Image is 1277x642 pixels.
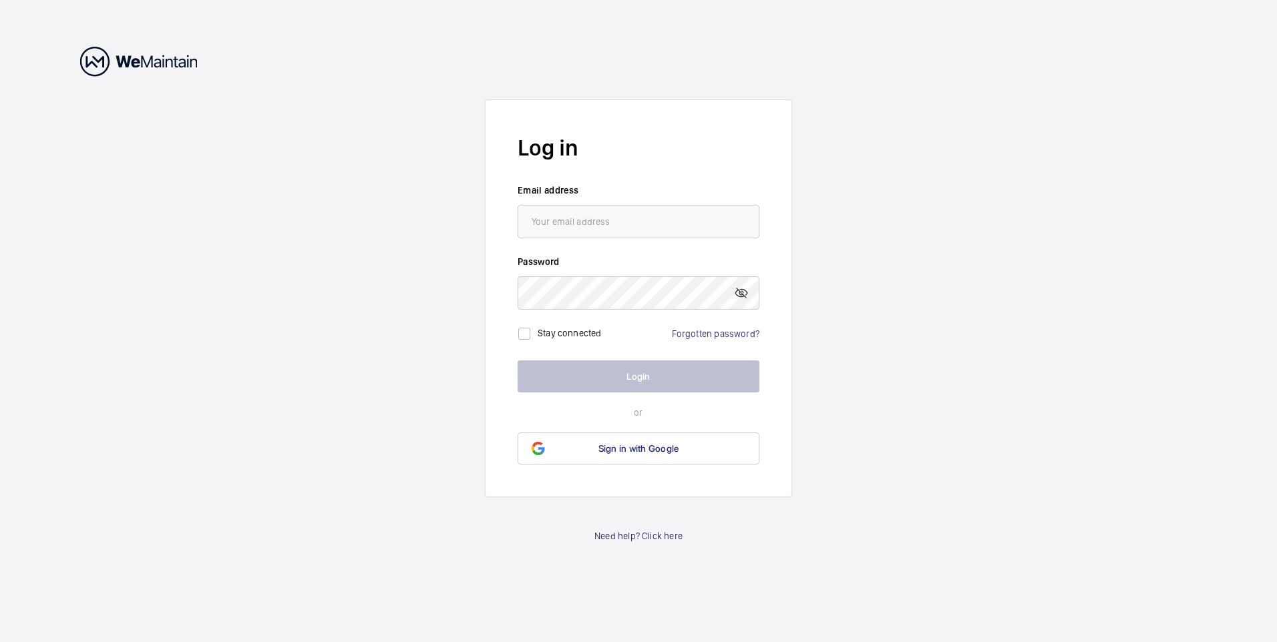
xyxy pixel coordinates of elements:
[518,184,759,197] label: Email address
[518,205,759,238] input: Your email address
[518,360,759,392] button: Login
[518,406,759,419] p: or
[518,255,759,268] label: Password
[594,529,683,543] a: Need help? Click here
[598,443,679,454] span: Sign in with Google
[672,328,759,339] a: Forgotten password?
[538,328,602,338] label: Stay connected
[518,132,759,164] h2: Log in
